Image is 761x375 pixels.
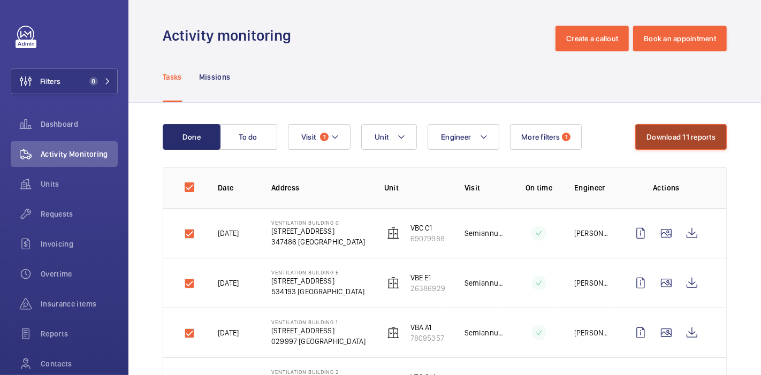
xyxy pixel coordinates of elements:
[271,325,366,336] p: [STREET_ADDRESS]
[271,369,364,375] p: Ventilation Building 2
[271,319,366,325] p: Ventilation Building 1
[521,133,560,141] span: More filters
[271,219,365,226] p: Ventilation Building C
[41,209,118,219] span: Requests
[218,278,239,288] p: [DATE]
[428,124,499,150] button: Engineer
[384,182,447,193] p: Unit
[163,124,220,150] button: Done
[387,277,400,289] img: elevator.svg
[163,26,298,45] h1: Activity monitoring
[41,119,118,129] span: Dashboard
[465,182,504,193] p: Visit
[271,336,366,347] p: 029997 [GEOGRAPHIC_DATA]
[410,223,445,233] p: VBC C1
[387,227,400,240] img: elevator.svg
[361,124,417,150] button: Unit
[41,149,118,159] span: Activity Monitoring
[218,327,239,338] p: [DATE]
[510,124,582,150] button: More filters1
[465,278,504,288] p: Semiannual maintenance
[574,182,611,193] p: Engineer
[41,269,118,279] span: Overtime
[89,77,98,86] span: 8
[574,228,611,239] p: [PERSON_NAME]
[271,269,364,275] p: Ventilation Building E
[574,327,611,338] p: [PERSON_NAME]
[40,76,60,87] span: Filters
[271,226,365,236] p: [STREET_ADDRESS]
[410,333,444,343] p: 78095357
[41,179,118,189] span: Units
[11,68,118,94] button: Filters8
[199,72,231,82] p: Missions
[574,278,611,288] p: [PERSON_NAME]
[441,133,471,141] span: Engineer
[562,133,570,141] span: 1
[271,286,364,297] p: 534193 [GEOGRAPHIC_DATA]
[410,322,444,333] p: VBA A1
[633,26,727,51] button: Book an appointment
[410,272,445,283] p: VBE E1
[375,133,389,141] span: Unit
[218,228,239,239] p: [DATE]
[465,228,504,239] p: Semiannual maintenance
[410,233,445,244] p: 69079988
[301,133,316,141] span: Visit
[219,124,277,150] button: To do
[521,182,557,193] p: On time
[41,299,118,309] span: Insurance items
[271,182,367,193] p: Address
[628,182,705,193] p: Actions
[387,326,400,339] img: elevator.svg
[218,182,254,193] p: Date
[410,283,445,294] p: 26386929
[555,26,629,51] button: Create a callout
[41,328,118,339] span: Reports
[271,275,364,286] p: [STREET_ADDRESS]
[288,124,351,150] button: Visit1
[465,327,504,338] p: Semiannual maintenance
[41,358,118,369] span: Contacts
[271,236,365,247] p: 347486 [GEOGRAPHIC_DATA]
[320,133,329,141] span: 1
[41,239,118,249] span: Invoicing
[635,124,727,150] button: Download 11 reports
[163,72,182,82] p: Tasks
